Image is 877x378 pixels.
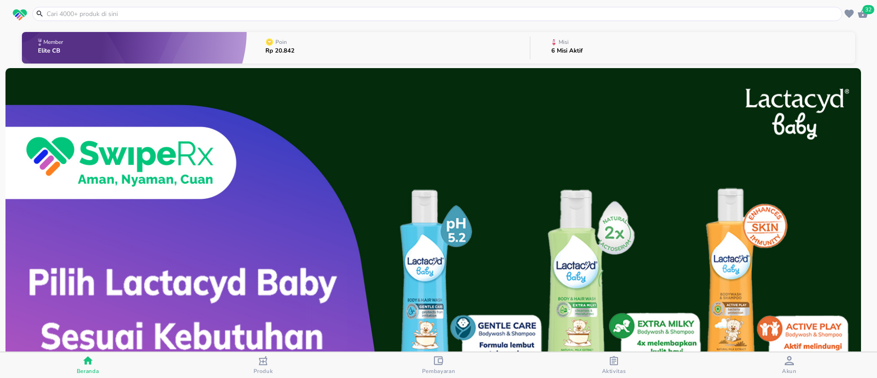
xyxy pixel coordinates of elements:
button: Akun [702,352,877,378]
button: Produk [175,352,351,378]
p: 6 Misi Aktif [551,48,583,54]
span: Beranda [77,367,99,375]
p: Rp 20.842 [265,48,295,54]
button: Misi6 Misi Aktif [530,30,855,66]
button: MemberElite CB [22,30,247,66]
button: Aktivitas [526,352,702,378]
p: Elite CB [38,48,65,54]
img: logo_swiperx_s.bd005f3b.svg [13,9,27,21]
input: Cari 4000+ produk di sini [46,9,840,19]
button: 32 [856,7,870,21]
button: Pembayaran [351,352,526,378]
span: Akun [782,367,797,375]
span: Pembayaran [422,367,455,375]
p: Member [43,39,63,45]
span: Aktivitas [602,367,626,375]
span: Produk [254,367,273,375]
p: Poin [275,39,287,45]
span: 32 [862,5,874,14]
p: Misi [559,39,569,45]
button: PoinRp 20.842 [247,30,530,66]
